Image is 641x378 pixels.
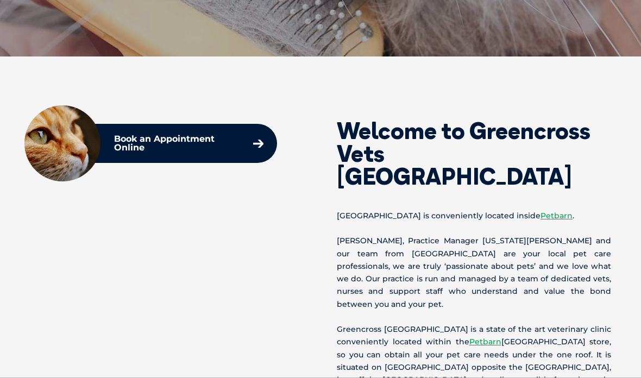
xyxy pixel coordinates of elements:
[337,235,611,310] p: [PERSON_NAME], Practice Manager [US_STATE][PERSON_NAME] and our team from [GEOGRAPHIC_DATA] are y...
[337,119,611,188] h2: Welcome to Greencross Vets [GEOGRAPHIC_DATA]
[541,211,573,220] a: Petbarn
[337,210,611,222] p: [GEOGRAPHIC_DATA] is conveniently located inside .
[469,337,501,346] a: Petbarn
[114,135,234,152] p: Book an Appointment Online
[109,129,269,157] a: Book an Appointment Online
